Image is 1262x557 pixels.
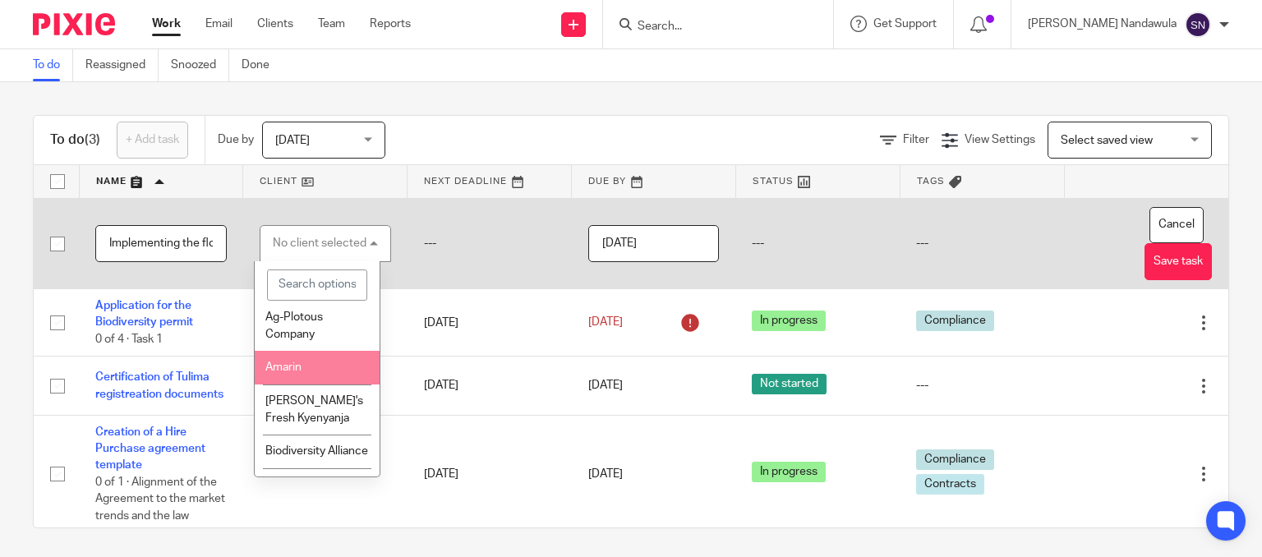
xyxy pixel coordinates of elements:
[95,476,225,522] span: 0 of 1 · Alignment of the Agreement to the market trends and the law
[735,198,900,289] td: ---
[752,311,826,331] span: In progress
[903,134,929,145] span: Filter
[588,225,720,262] input: Pick a date
[33,13,115,35] img: Pixie
[95,334,163,345] span: 0 of 4 · Task 1
[171,49,229,81] a: Snoozed
[218,131,254,148] p: Due by
[752,462,826,482] span: In progress
[265,445,368,457] span: Biodiversity Alliance
[917,177,945,186] span: Tags
[900,198,1064,289] td: ---
[33,49,73,81] a: To do
[1145,243,1212,280] button: Save task
[257,16,293,32] a: Clients
[916,449,994,470] span: Compliance
[1149,207,1204,244] button: Cancel
[243,415,408,532] td: Tulima Solar Limited
[275,135,310,146] span: [DATE]
[242,49,282,81] a: Done
[318,16,345,32] a: Team
[85,133,100,146] span: (3)
[95,371,223,399] a: Certification of Tulima registreation documents
[265,361,302,373] span: Amarin
[873,18,937,30] span: Get Support
[85,49,159,81] a: Reassigned
[1185,12,1211,38] img: svg%3E
[408,289,572,357] td: [DATE]
[1028,16,1177,32] p: [PERSON_NAME] Nandawula
[916,474,984,495] span: Contracts
[95,300,193,328] a: Application for the Biodiversity permit
[95,225,227,262] input: Task name
[408,357,572,415] td: [DATE]
[636,20,784,35] input: Search
[205,16,233,32] a: Email
[95,426,205,472] a: Creation of a Hire Purchase agreement template
[152,16,181,32] a: Work
[752,374,827,394] span: Not started
[267,269,366,301] input: Search options...
[588,468,623,480] span: [DATE]
[408,198,572,289] td: ---
[370,16,411,32] a: Reports
[50,131,100,149] h1: To do
[588,380,623,391] span: [DATE]
[916,377,1048,394] div: ---
[408,415,572,532] td: [DATE]
[916,311,994,331] span: Compliance
[265,311,323,340] span: Ag-Plotous Company
[588,317,623,329] span: [DATE]
[1061,135,1153,146] span: Select saved view
[965,134,1035,145] span: View Settings
[265,395,363,424] span: [PERSON_NAME]'s Fresh Kyenyanja
[273,237,366,249] div: No client selected
[117,122,188,159] a: + Add task
[243,357,408,415] td: Tulima Solar Limited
